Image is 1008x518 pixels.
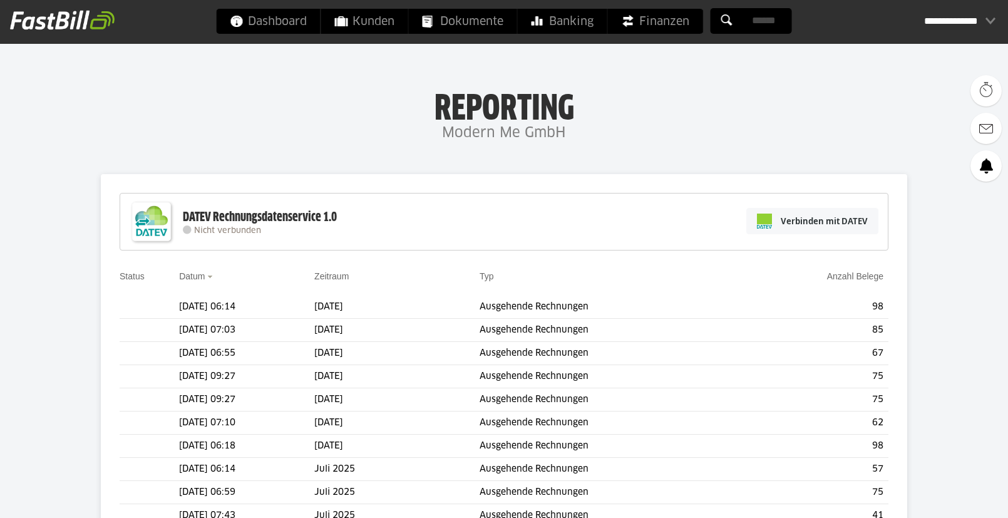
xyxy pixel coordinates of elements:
[741,481,888,504] td: 75
[518,9,607,34] a: Banking
[314,388,480,412] td: [DATE]
[480,365,741,388] td: Ausgehende Rechnungen
[314,481,480,504] td: Juli 2025
[741,342,888,365] td: 67
[480,296,741,319] td: Ausgehende Rechnungen
[741,435,888,458] td: 98
[480,342,741,365] td: Ausgehende Rechnungen
[314,412,480,435] td: [DATE]
[532,9,594,34] span: Banking
[321,9,408,34] a: Kunden
[179,412,314,435] td: [DATE] 07:10
[314,342,480,365] td: [DATE]
[746,208,878,234] a: Verbinden mit DATEV
[314,435,480,458] td: [DATE]
[314,458,480,481] td: Juli 2025
[622,9,689,34] span: Finanzen
[179,342,314,365] td: [DATE] 06:55
[912,480,995,512] iframe: Öffnet ein Widget, in dem Sie weitere Informationen finden
[741,365,888,388] td: 75
[183,209,337,225] div: DATEV Rechnungsdatenservice 1.0
[125,88,883,121] h1: Reporting
[314,365,480,388] td: [DATE]
[781,215,868,227] span: Verbinden mit DATEV
[827,271,883,281] a: Anzahl Belege
[480,481,741,504] td: Ausgehende Rechnungen
[741,412,888,435] td: 62
[423,9,503,34] span: Dokumente
[335,9,394,34] span: Kunden
[179,319,314,342] td: [DATE] 07:03
[741,388,888,412] td: 75
[179,271,205,281] a: Datum
[230,9,307,34] span: Dashboard
[179,435,314,458] td: [DATE] 06:18
[480,319,741,342] td: Ausgehende Rechnungen
[480,412,741,435] td: Ausgehende Rechnungen
[217,9,321,34] a: Dashboard
[480,388,741,412] td: Ausgehende Rechnungen
[10,10,115,30] img: fastbill_logo_white.png
[757,214,772,229] img: pi-datev-logo-farbig-24.svg
[480,435,741,458] td: Ausgehende Rechnungen
[741,458,888,481] td: 57
[741,319,888,342] td: 85
[179,481,314,504] td: [DATE] 06:59
[314,296,480,319] td: [DATE]
[207,276,215,278] img: sort_desc.gif
[120,271,145,281] a: Status
[741,296,888,319] td: 98
[194,227,261,235] span: Nicht verbunden
[179,388,314,412] td: [DATE] 09:27
[480,271,494,281] a: Typ
[179,296,314,319] td: [DATE] 06:14
[480,458,741,481] td: Ausgehende Rechnungen
[314,319,480,342] td: [DATE]
[314,271,349,281] a: Zeitraum
[126,197,177,247] img: DATEV-Datenservice Logo
[179,365,314,388] td: [DATE] 09:27
[608,9,703,34] a: Finanzen
[409,9,517,34] a: Dokumente
[179,458,314,481] td: [DATE] 06:14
